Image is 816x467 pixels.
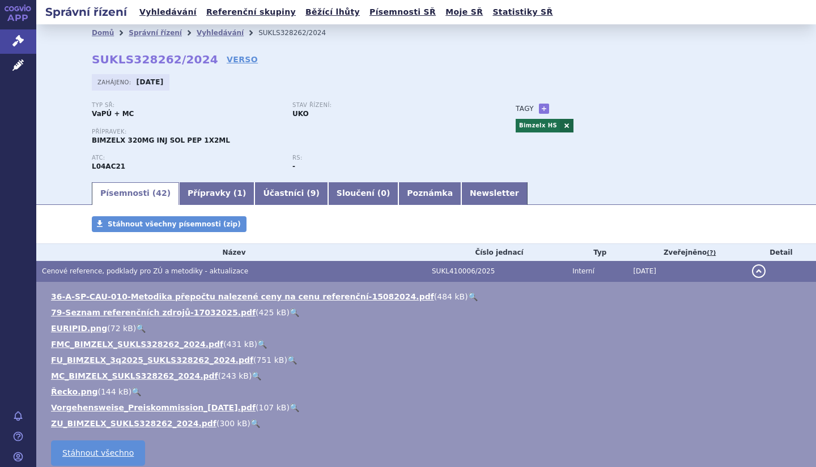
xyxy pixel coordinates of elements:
[311,188,316,198] span: 9
[97,78,133,87] span: Zahájeno:
[129,29,182,37] a: Správní řízení
[51,403,256,412] a: Vorgehensweise_Preiskommission_[DATE].pdf
[259,308,287,317] span: 425 kB
[437,292,465,301] span: 484 kB
[92,53,218,66] strong: SUKLS328262/2024
[51,371,218,380] a: MC_BIMZELX_SUKLS328262_2024.pdf
[51,292,434,301] a: 36-A-SP-CAU-010-Metodika přepočtu nalezené ceny na cenu referenční-15082024.pdf
[516,119,560,132] a: Bimzelx HS
[259,403,287,412] span: 107 kB
[366,5,439,20] a: Písemnosti SŘ
[51,324,107,333] a: EURIPID.png
[92,110,134,118] strong: VaPÚ + MC
[51,307,805,318] li: ( )
[92,102,281,109] p: Typ SŘ:
[468,292,478,301] a: 🔍
[221,371,249,380] span: 243 kB
[51,418,805,429] li: ( )
[51,354,805,366] li: ( )
[36,4,136,20] h2: Správní řízení
[627,244,746,261] th: Zveřejněno
[252,371,261,380] a: 🔍
[461,182,528,205] a: Newsletter
[489,5,556,20] a: Statistiky SŘ
[51,386,805,397] li: ( )
[746,244,816,261] th: Detail
[572,267,594,275] span: Interní
[290,308,299,317] a: 🔍
[101,387,129,396] span: 144 kB
[381,188,386,198] span: 0
[426,261,567,282] td: SUKL410006/2025
[92,182,179,205] a: Písemnosti (42)
[51,355,253,365] a: FU_BIMZELX_3q2025_SUKLS328262_2024.pdf
[51,440,145,466] a: Stáhnout všechno
[707,249,716,257] abbr: (?)
[51,308,256,317] a: 79-Seznam referenčních zdrojů-17032025.pdf
[227,340,254,349] span: 431 kB
[92,128,493,135] p: Přípravek:
[627,261,746,282] td: [DATE]
[250,419,260,428] a: 🔍
[131,387,141,396] a: 🔍
[257,340,267,349] a: 🔍
[442,5,486,20] a: Moje SŘ
[108,220,241,228] span: Stáhnout všechny písemnosti (zip)
[51,340,223,349] a: FMC_BIMZELX_SUKLS328262_2024.pdf
[51,339,805,350] li: ( )
[136,324,146,333] a: 🔍
[92,136,230,144] span: BIMZELX 320MG INJ SOL PEP 1X2ML
[227,54,258,65] a: VERSO
[752,264,766,278] button: detail
[292,155,482,161] p: RS:
[51,419,216,428] a: ZU_BIMZELX_SUKLS328262_2024.pdf
[398,182,461,205] a: Poznámka
[292,110,309,118] strong: UKO
[42,267,248,275] span: Cenové reference, podklady pro ZÚ a metodiky - aktualizace
[567,244,627,261] th: Typ
[51,291,805,302] li: ( )
[92,216,246,232] a: Stáhnout všechny písemnosti (zip)
[156,188,167,198] span: 42
[92,29,114,37] a: Domů
[257,355,284,365] span: 751 kB
[302,5,363,20] a: Běžící lhůty
[426,244,567,261] th: Číslo jednací
[203,5,299,20] a: Referenční skupiny
[51,402,805,413] li: ( )
[290,403,299,412] a: 🔍
[292,162,295,170] strong: -
[219,419,247,428] span: 300 kB
[137,78,164,86] strong: [DATE]
[237,188,243,198] span: 1
[92,162,125,170] strong: BIMEKIZUMAB
[254,182,328,205] a: Účastníci (9)
[92,155,281,161] p: ATC:
[110,324,133,333] span: 72 kB
[328,182,398,205] a: Sloučení (0)
[197,29,244,37] a: Vyhledávání
[36,244,426,261] th: Název
[136,5,200,20] a: Vyhledávání
[258,24,341,41] li: SUKLS328262/2024
[287,355,297,365] a: 🔍
[292,102,482,109] p: Stav řízení:
[51,323,805,334] li: ( )
[539,104,549,114] a: +
[516,102,534,115] h3: Tagy
[51,370,805,382] li: ( )
[51,387,97,396] a: Řecko.png
[179,182,254,205] a: Přípravky (1)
